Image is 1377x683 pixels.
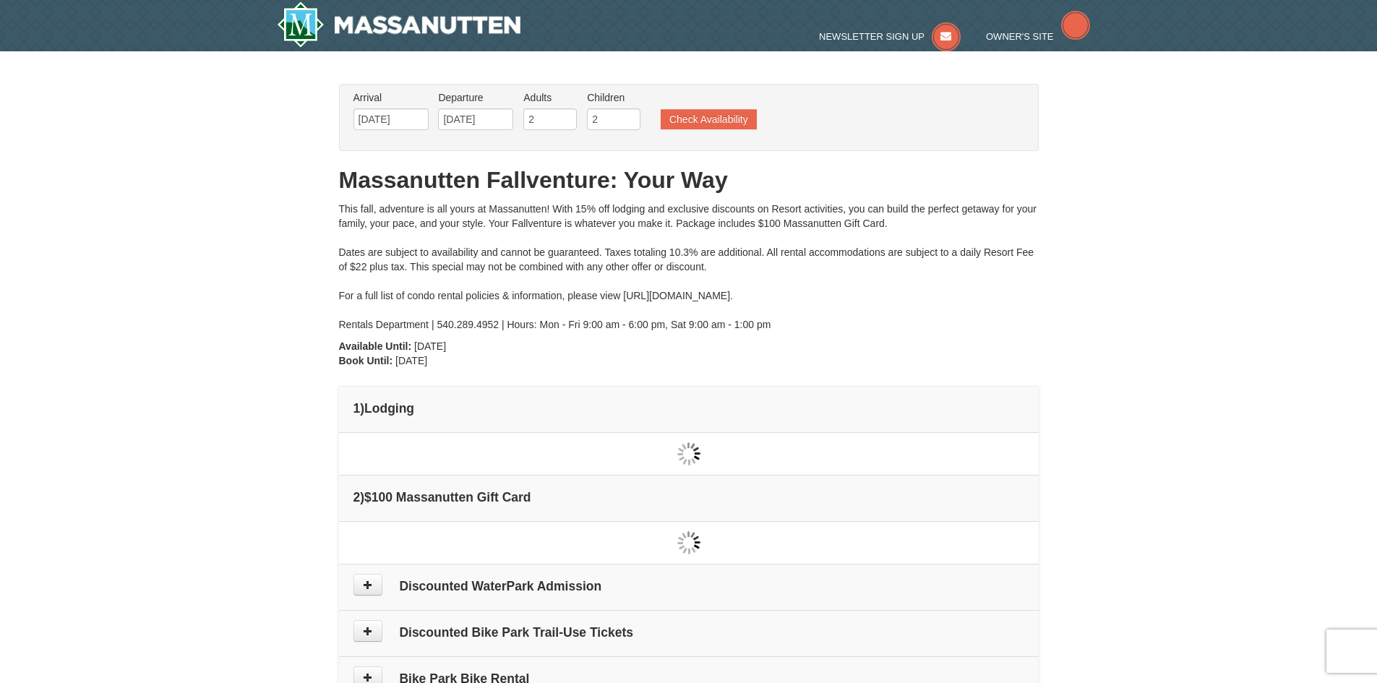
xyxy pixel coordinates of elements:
label: Arrival [353,90,429,105]
span: [DATE] [414,340,446,352]
img: wait gif [677,442,700,465]
span: Owner's Site [986,31,1054,42]
strong: Available Until: [339,340,412,352]
img: wait gif [677,531,700,554]
span: [DATE] [395,355,427,366]
label: Departure [438,90,513,105]
h4: 2 $100 Massanutten Gift Card [353,490,1024,504]
strong: Book Until: [339,355,393,366]
a: Owner's Site [986,31,1090,42]
div: This fall, adventure is all yours at Massanutten! With 15% off lodging and exclusive discounts on... [339,202,1039,332]
a: Newsletter Sign Up [819,31,961,42]
span: ) [360,490,364,504]
label: Adults [523,90,577,105]
h1: Massanutten Fallventure: Your Way [339,166,1039,194]
h4: Discounted WaterPark Admission [353,579,1024,593]
button: Check Availability [661,109,757,129]
span: Newsletter Sign Up [819,31,925,42]
h4: Discounted Bike Park Trail-Use Tickets [353,625,1024,640]
label: Children [587,90,640,105]
span: ) [360,401,364,416]
a: Massanutten Resort [277,1,521,48]
img: Massanutten Resort Logo [277,1,521,48]
h4: 1 Lodging [353,401,1024,416]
